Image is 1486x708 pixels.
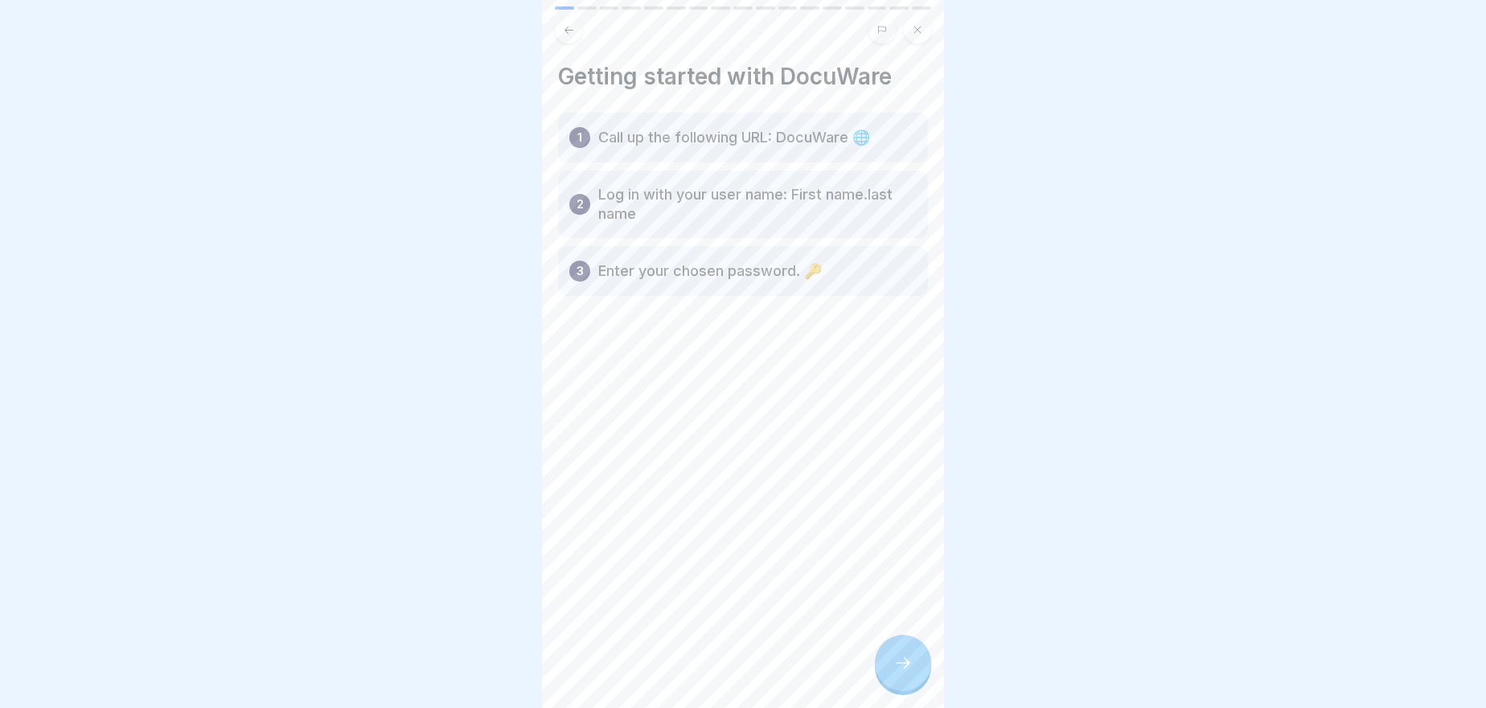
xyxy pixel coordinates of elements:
p: Call up the following URL: DocuWare 🌐 [598,128,870,147]
p: Log in with your user name: First name.last name [598,185,917,224]
p: 2 [577,195,584,214]
p: Enter your chosen password. 🔑 [598,261,822,281]
h4: Getting started with DocuWare [558,63,928,90]
p: 3 [577,261,584,281]
p: 1 [577,128,582,147]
